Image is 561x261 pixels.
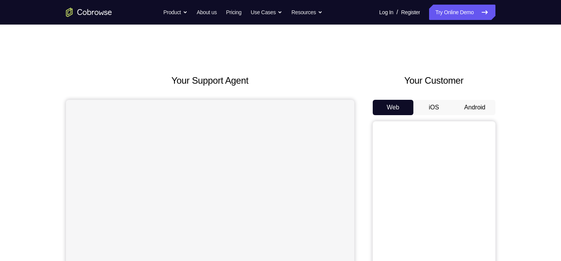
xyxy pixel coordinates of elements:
[197,5,217,20] a: About us
[373,74,495,88] h2: Your Customer
[163,5,188,20] button: Product
[226,5,241,20] a: Pricing
[373,100,414,115] button: Web
[429,5,495,20] a: Try Online Demo
[66,74,354,88] h2: Your Support Agent
[396,8,398,17] span: /
[401,5,420,20] a: Register
[251,5,282,20] button: Use Cases
[291,5,322,20] button: Resources
[66,8,112,17] a: Go to the home page
[413,100,454,115] button: iOS
[379,5,393,20] a: Log In
[454,100,495,115] button: Android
